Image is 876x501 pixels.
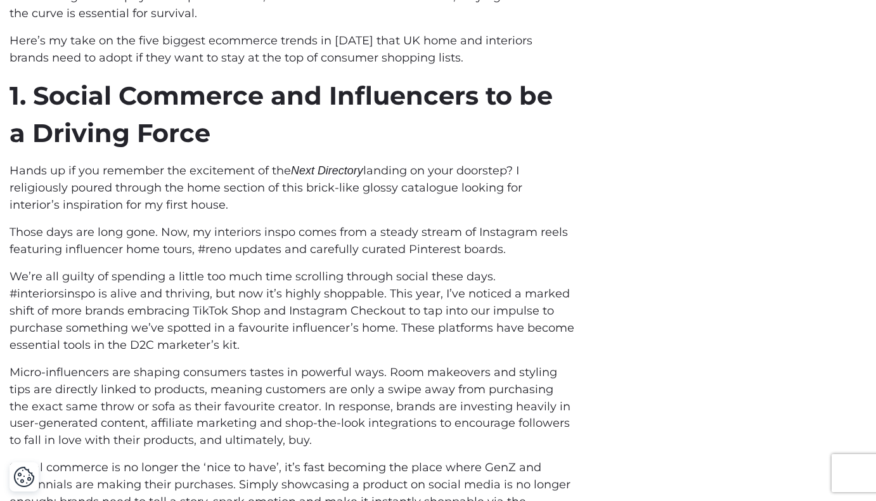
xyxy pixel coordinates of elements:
h3: 1. Social Commerce and Influencers to be a Driving Force [10,77,574,153]
button: Cookie Settings [13,466,35,488]
span: Here’s my take on the five biggest ecommerce trends in [DATE] that UK home and interiors brands n... [10,34,532,65]
span: Hands up if you remember the excitement of the [10,164,291,178]
span: landing on your doorstep? I religiously poured through the home section of this brick-like glossy... [10,164,522,212]
span: Those days are long gone. Now, my interiors inspo comes from a steady stream of Instagram reels f... [10,225,568,256]
span: We’re all guilty of spending a little too much time scrolling through social these days. #interio... [10,270,574,352]
span: Micro-influencers are shaping consumers tastes in powerful ways. Room makeovers and styling tips ... [10,365,570,448]
img: Revisit consent button [13,466,35,488]
span: Next Directory [291,164,363,177]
